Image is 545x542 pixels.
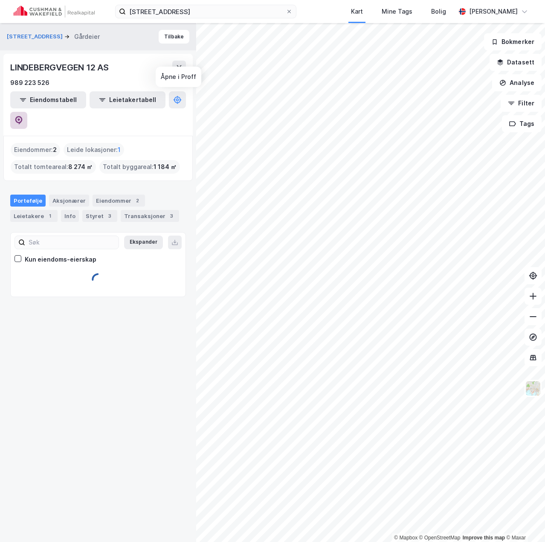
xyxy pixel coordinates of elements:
div: Totalt byggareal : [99,160,180,174]
button: [STREET_ADDRESS] [7,32,64,41]
div: Totalt tomteareal : [11,160,96,174]
img: spinner.a6d8c91a73a9ac5275cf975e30b51cfb.svg [91,273,105,286]
div: [PERSON_NAME] [469,6,518,17]
span: 1 [118,145,121,155]
div: 2 [133,196,142,205]
div: Gårdeier [74,32,100,42]
div: 989 223 526 [10,78,49,88]
div: Eiendommer [93,195,145,207]
button: Tags [502,115,542,132]
button: Eiendomstabell [10,91,86,108]
input: Søk [25,236,119,249]
span: 2 [53,145,57,155]
div: Leide lokasjoner : [64,143,124,157]
div: Info [61,210,79,222]
div: Bolig [431,6,446,17]
div: Mine Tags [382,6,412,17]
span: 1 184 ㎡ [154,162,177,172]
input: Søk på adresse, matrikkel, gårdeiere, leietakere eller personer [126,5,286,18]
div: 3 [167,212,176,220]
button: Tilbake [159,30,189,44]
div: Eiendommer : [11,143,60,157]
button: Analyse [492,74,542,91]
a: OpenStreetMap [419,535,461,541]
img: cushman-wakefield-realkapital-logo.202ea83816669bd177139c58696a8fa1.svg [14,6,95,17]
div: Kontrollprogram for chat [502,501,545,542]
div: Styret [82,210,117,222]
img: Z [525,380,541,396]
div: Aksjonærer [49,195,89,207]
button: Filter [501,95,542,112]
div: 3 [105,212,114,220]
div: Kart [351,6,363,17]
div: Transaksjoner [121,210,179,222]
div: Leietakere [10,210,58,222]
span: 8 274 ㎡ [68,162,93,172]
div: LINDEBERGVEGEN 12 AS [10,61,110,74]
div: 1 [46,212,54,220]
a: Improve this map [463,535,505,541]
button: Ekspander [124,236,163,249]
button: Leietakertabell [90,91,165,108]
a: Mapbox [394,535,417,541]
iframe: Chat Widget [502,501,545,542]
div: Portefølje [10,195,46,207]
button: Datasett [490,54,542,71]
button: Bokmerker [484,33,542,50]
div: Kun eiendoms-eierskap [25,254,96,265]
